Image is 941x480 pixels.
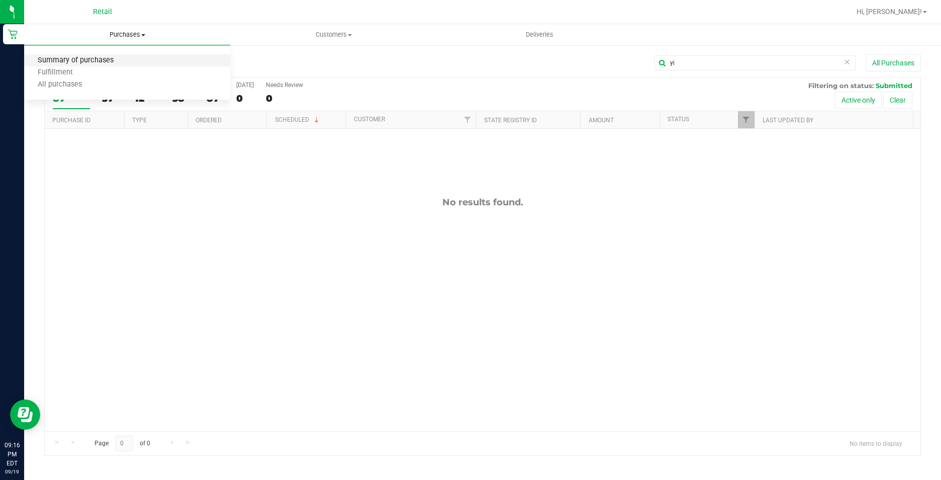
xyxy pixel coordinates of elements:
[24,30,230,39] span: Purchases
[459,111,476,128] a: Filter
[275,116,321,123] a: Scheduled
[132,117,147,124] a: Type
[512,30,567,39] span: Deliveries
[24,24,230,45] a: Purchases Summary of purchases Fulfillment All purchases
[841,436,910,451] span: No items to display
[876,82,912,90] span: Submitted
[231,30,436,39] span: Customers
[24,81,96,89] span: All purchases
[196,117,222,124] a: Ordered
[52,117,90,124] a: Purchase ID
[866,54,921,71] button: All Purchases
[763,117,813,124] a: Last Updated By
[8,29,18,39] inline-svg: Retail
[236,93,254,104] div: 0
[93,8,112,16] span: Retail
[236,82,254,89] div: [DATE]
[354,116,385,123] a: Customer
[668,116,689,123] a: Status
[437,24,643,45] a: Deliveries
[883,92,912,109] button: Clear
[24,68,86,77] span: Fulfillment
[835,92,882,109] button: Active only
[484,117,537,124] a: State Registry ID
[5,468,20,475] p: 09/19
[5,441,20,468] p: 09:16 PM EDT
[808,82,874,90] span: Filtering on status:
[86,436,158,451] span: Page of 0
[843,55,851,68] span: Clear
[738,111,755,128] a: Filter
[589,117,614,124] a: Amount
[45,197,920,208] div: No results found.
[24,56,127,65] span: Summary of purchases
[857,8,922,16] span: Hi, [PERSON_NAME]!
[10,399,40,430] iframe: Resource center
[654,55,856,70] input: Search Purchase ID, Original ID, State Registry ID or Customer Name...
[266,82,303,89] div: Needs Review
[266,93,303,104] div: 0
[230,24,436,45] a: Customers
